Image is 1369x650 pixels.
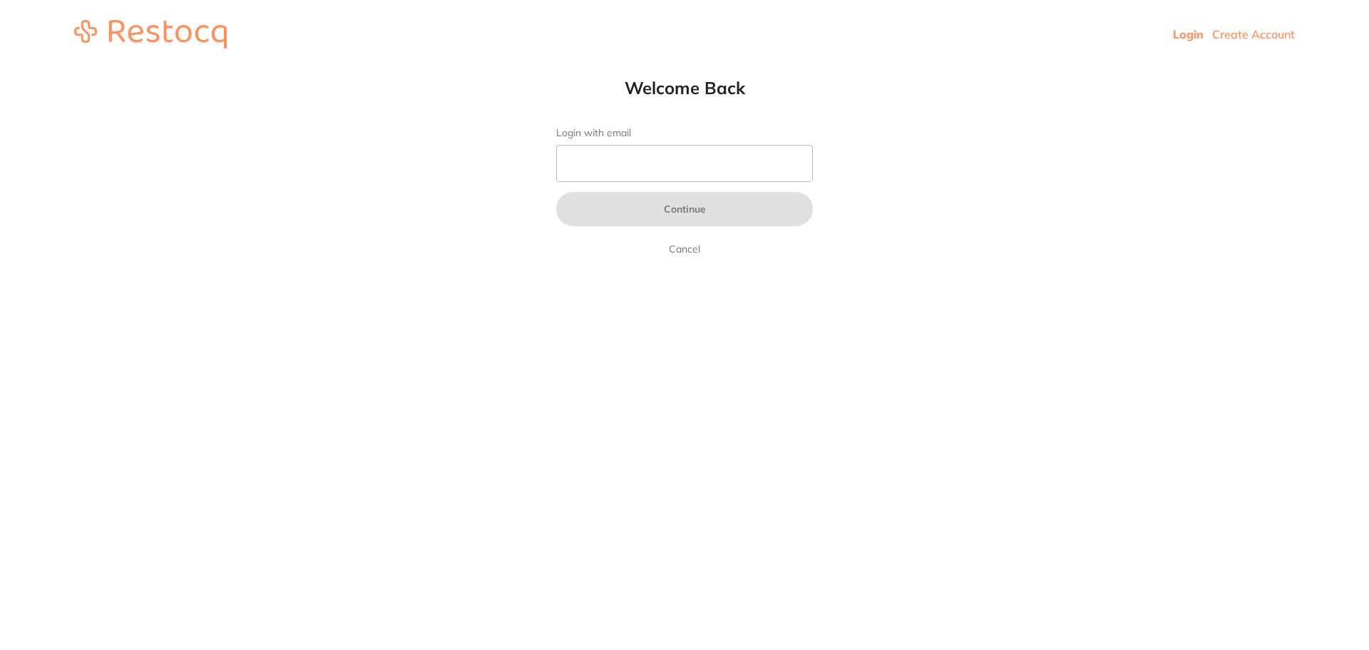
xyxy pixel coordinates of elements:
a: Cancel [666,240,703,258]
a: Login [1173,27,1204,41]
a: Create Account [1212,27,1295,41]
h1: Welcome Back [528,77,841,98]
label: Login with email [556,127,813,139]
img: restocq_logo.svg [74,20,227,49]
button: Continue [556,192,813,226]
